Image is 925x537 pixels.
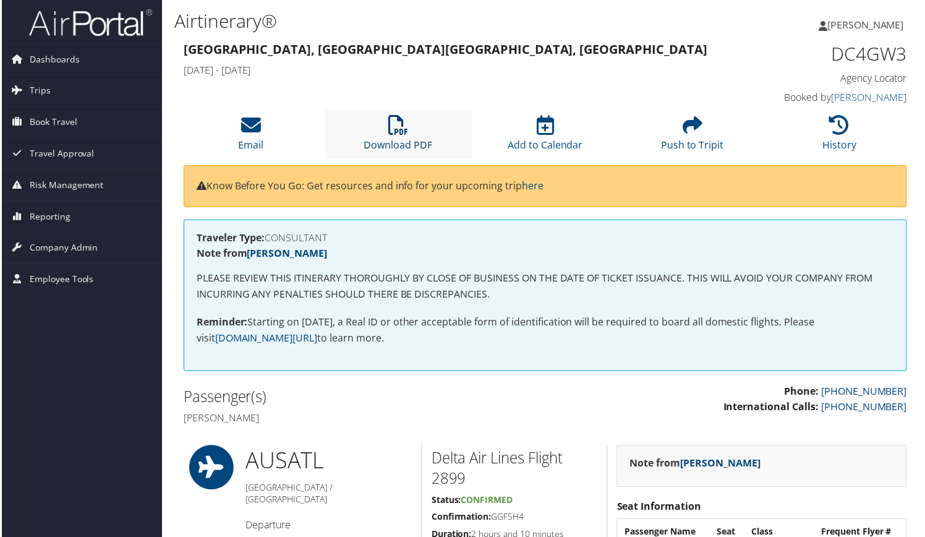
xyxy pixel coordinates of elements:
[195,316,247,330] strong: Reminder:
[237,122,263,152] a: Email
[182,41,708,58] strong: [GEOGRAPHIC_DATA], [GEOGRAPHIC_DATA] [GEOGRAPHIC_DATA], [GEOGRAPHIC_DATA]
[522,179,543,193] a: here
[244,520,412,533] h4: Departure
[28,44,78,75] span: Dashboards
[431,449,598,491] h2: Delta Air Lines Flight 2899
[508,122,583,152] a: Add to Calendar
[195,247,326,261] strong: Note from
[820,6,918,43] a: [PERSON_NAME]
[28,170,102,201] span: Risk Management
[785,385,820,399] strong: Phone:
[173,8,670,34] h1: Airtinerary®
[741,41,908,67] h1: DC4GW3
[741,72,908,85] h4: Agency Locator
[724,402,820,415] strong: International Calls:
[431,512,598,525] h5: GGFSH4
[364,122,432,152] a: Download PDF
[195,316,895,347] p: Starting on [DATE], a Real ID or other acceptable form of identification will be required to boar...
[617,501,702,515] strong: Seat Information
[244,483,412,507] h5: [GEOGRAPHIC_DATA] / [GEOGRAPHIC_DATA]
[244,447,412,478] h1: AUS ATL
[431,512,491,524] strong: Confirmation:
[182,63,722,77] h4: [DATE] - [DATE]
[182,413,536,426] h4: [PERSON_NAME]
[681,458,761,471] a: [PERSON_NAME]
[824,122,858,152] a: History
[822,402,908,415] a: [PHONE_NUMBER]
[832,91,908,105] a: [PERSON_NAME]
[28,202,69,233] span: Reporting
[461,496,513,507] span: Confirmed
[630,458,761,471] strong: Note from
[27,8,151,37] img: airportal-logo.png
[662,122,725,152] a: Push to Tripit
[28,139,93,170] span: Travel Approval
[822,385,908,399] a: [PHONE_NUMBER]
[741,91,908,105] h4: Booked by
[829,18,905,32] span: [PERSON_NAME]
[182,387,536,408] h2: Passenger(s)
[246,247,326,261] a: [PERSON_NAME]
[195,233,895,243] h4: CONSULTANT
[195,231,264,245] strong: Traveler Type:
[431,496,461,507] strong: Status:
[28,107,75,138] span: Book Travel
[214,332,317,346] a: [DOMAIN_NAME][URL]
[28,265,92,296] span: Employee Tools
[28,233,96,264] span: Company Admin
[195,272,895,303] p: PLEASE REVIEW THIS ITINERARY THOROUGHLY BY CLOSE OF BUSINESS ON THE DATE OF TICKET ISSUANCE. THIS...
[28,75,49,106] span: Trips
[195,179,895,195] p: Know Before You Go: Get resources and info for your upcoming trip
